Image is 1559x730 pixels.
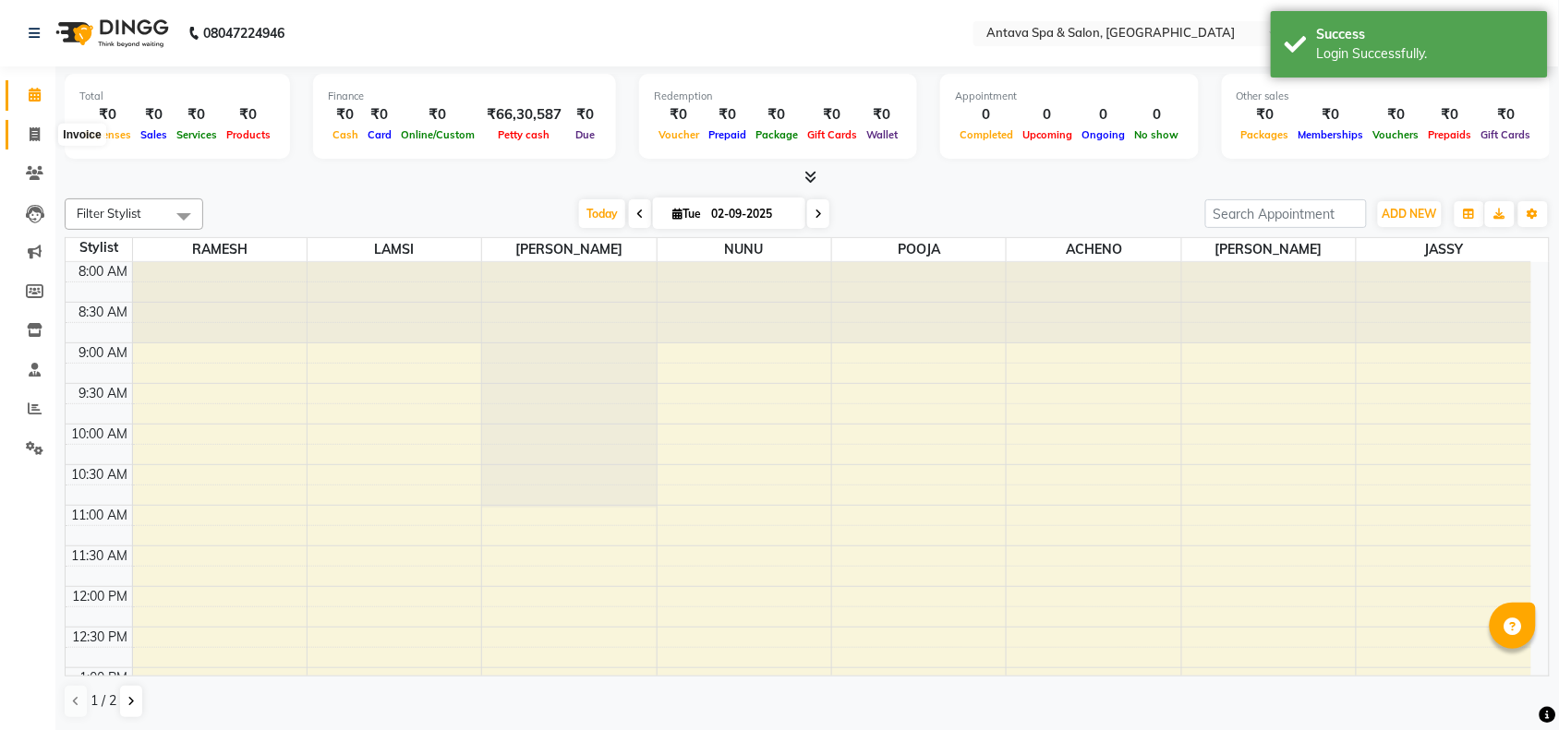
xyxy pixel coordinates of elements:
span: [PERSON_NAME] [1182,238,1356,261]
div: 10:00 AM [68,425,132,444]
span: RAMESH [133,238,307,261]
span: Ongoing [1078,128,1130,141]
span: Tue [668,207,706,221]
div: ₹0 [396,104,479,126]
div: 9:30 AM [76,384,132,403]
div: 8:30 AM [76,303,132,322]
button: ADD NEW [1378,201,1442,227]
div: ₹0 [1424,104,1477,126]
span: POOJA [832,238,1006,261]
div: ₹0 [862,104,902,126]
div: Finance [328,89,601,104]
span: Today [579,199,625,228]
div: Redemption [654,89,902,104]
div: 10:30 AM [68,465,132,485]
div: ₹0 [172,104,222,126]
div: 9:00 AM [76,343,132,363]
span: No show [1130,128,1184,141]
span: Wallet [862,128,902,141]
div: Login Successfully. [1317,44,1534,64]
span: Filter Stylist [77,206,141,221]
div: 0 [1130,104,1184,126]
input: Search Appointment [1205,199,1367,228]
span: [PERSON_NAME] [482,238,656,261]
span: Prepaids [1424,128,1477,141]
div: ₹66,30,587 [479,104,569,126]
span: Services [172,128,222,141]
span: 1 / 2 [91,691,116,711]
span: Petty cash [494,128,555,141]
div: ₹0 [1369,104,1424,126]
span: Gift Cards [803,128,862,141]
span: Memberships [1294,128,1369,141]
span: Upcoming [1018,128,1078,141]
div: ₹0 [704,104,751,126]
div: 0 [1078,104,1130,126]
div: 1:00 PM [77,668,132,688]
div: ₹0 [654,104,704,126]
div: ₹0 [751,104,803,126]
span: Card [363,128,396,141]
div: 0 [955,104,1018,126]
div: Invoice [58,124,105,146]
div: ₹0 [569,104,601,126]
div: ₹0 [328,104,363,126]
span: Packages [1237,128,1294,141]
span: Package [751,128,803,141]
div: ₹0 [136,104,172,126]
input: 2025-09-02 [706,200,798,228]
div: 0 [1018,104,1078,126]
div: ₹0 [363,104,396,126]
div: ₹0 [1294,104,1369,126]
div: 11:00 AM [68,506,132,525]
div: 11:30 AM [68,546,132,566]
span: Voucher [654,128,704,141]
span: Prepaid [704,128,751,141]
div: Appointment [955,89,1184,104]
span: LAMSI [308,238,481,261]
div: Stylist [66,238,132,257]
span: Online/Custom [396,128,479,141]
span: ADD NEW [1383,207,1437,221]
div: Total [79,89,275,104]
span: Completed [955,128,1018,141]
span: NUNU [658,238,831,261]
div: 8:00 AM [76,262,132,281]
span: Due [571,128,599,141]
span: Products [222,128,275,141]
div: 12:30 PM [69,628,132,647]
span: ACHENO [1007,238,1180,261]
span: Gift Cards [1477,128,1536,141]
div: ₹0 [79,104,136,126]
div: Success [1317,25,1534,44]
img: logo [47,7,174,59]
div: ₹0 [803,104,862,126]
b: 08047224946 [203,7,284,59]
div: ₹0 [1477,104,1536,126]
div: Other sales [1237,89,1536,104]
div: 12:00 PM [69,587,132,606]
span: Cash [328,128,363,141]
span: JASSY [1357,238,1531,261]
div: ₹0 [1237,104,1294,126]
span: Vouchers [1369,128,1424,141]
span: Sales [136,128,172,141]
div: ₹0 [222,104,275,126]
